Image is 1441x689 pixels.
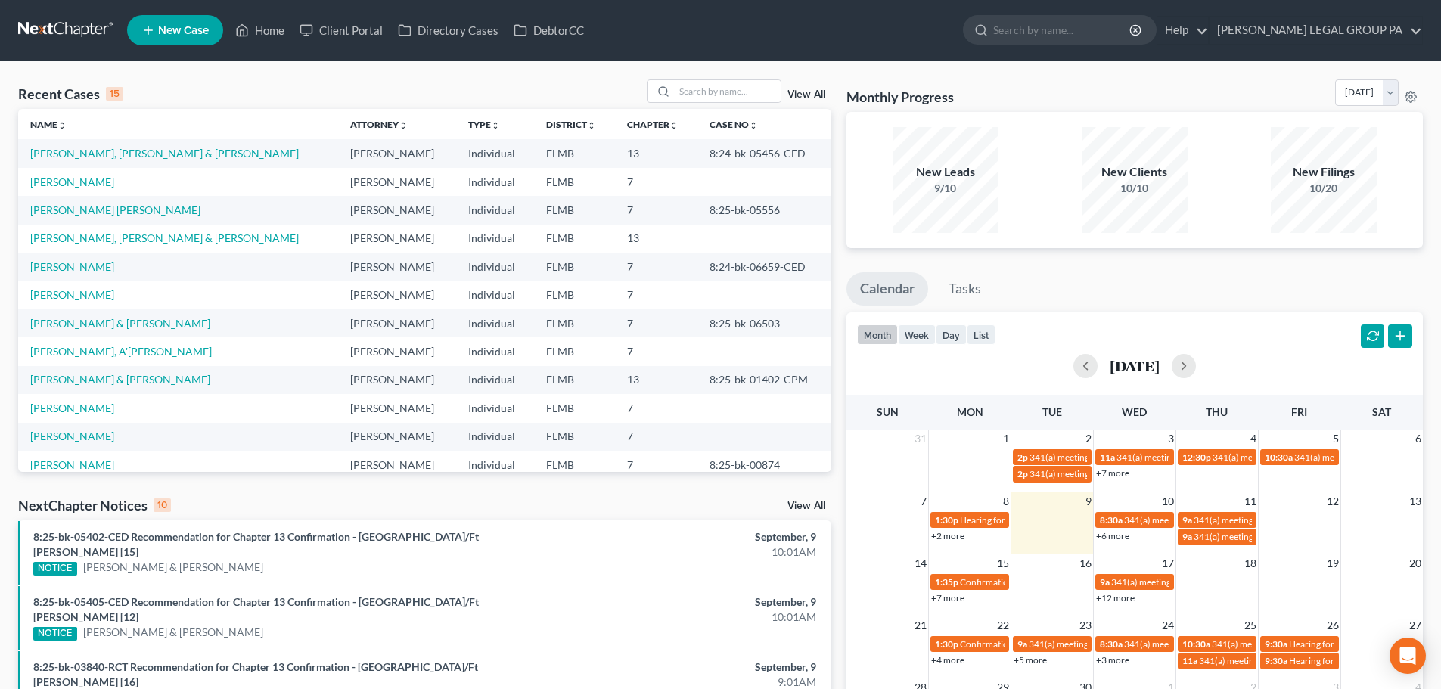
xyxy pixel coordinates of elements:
span: 341(a) meeting for [PERSON_NAME] & [PERSON_NAME] [1116,452,1343,463]
td: 7 [615,337,697,365]
span: 31 [913,430,928,448]
td: Individual [456,253,534,281]
a: View All [787,89,825,100]
td: FLMB [534,309,615,337]
span: 2 [1084,430,1093,448]
div: New Clients [1082,163,1188,181]
a: [PERSON_NAME] [30,260,114,273]
span: Confirmation Hearing for [PERSON_NAME] & [PERSON_NAME] [960,576,1213,588]
a: +6 more [1096,530,1129,542]
span: 1:35p [935,576,958,588]
span: 1 [1002,430,1011,448]
i: unfold_more [491,121,500,130]
td: FLMB [534,253,615,281]
div: September, 9 [565,594,816,610]
div: September, 9 [565,529,816,545]
span: 341(a) meeting for [PERSON_NAME] [1124,638,1270,650]
span: 8:30a [1100,514,1123,526]
span: 25 [1243,616,1258,635]
h2: [DATE] [1110,358,1160,374]
input: Search by name... [993,16,1132,44]
span: 1:30p [935,638,958,650]
a: 8:25-bk-05405-CED Recommendation for Chapter 13 Confirmation - [GEOGRAPHIC_DATA]/Ft [PERSON_NAME]... [33,595,479,623]
td: 8:25-bk-00874 [697,451,831,479]
a: [PERSON_NAME] [30,288,114,301]
td: 7 [615,196,697,224]
td: FLMB [534,451,615,479]
span: 27 [1408,616,1423,635]
span: 24 [1160,616,1175,635]
a: Calendar [846,272,928,306]
a: +12 more [1096,592,1135,604]
span: 341(a) meeting for [PERSON_NAME] & [PERSON_NAME] [1030,452,1256,463]
span: 11a [1182,655,1197,666]
td: Individual [456,168,534,196]
span: 3 [1166,430,1175,448]
div: 10:01AM [565,545,816,560]
td: [PERSON_NAME] [338,281,456,309]
span: Fri [1291,405,1307,418]
span: Sun [877,405,899,418]
button: month [857,324,898,345]
span: 12 [1325,492,1340,511]
div: NextChapter Notices [18,496,171,514]
span: New Case [158,25,209,36]
td: 7 [615,309,697,337]
div: New Leads [893,163,998,181]
td: Individual [456,337,534,365]
span: 2p [1017,468,1028,480]
a: View All [787,501,825,511]
span: 8 [1002,492,1011,511]
span: 15 [995,554,1011,573]
span: 11 [1243,492,1258,511]
td: FLMB [534,281,615,309]
a: Home [228,17,292,44]
div: 15 [106,87,123,101]
span: 11a [1100,452,1115,463]
span: 9a [1017,638,1027,650]
span: 8:30a [1100,638,1123,650]
span: Thu [1206,405,1228,418]
a: +4 more [931,654,964,666]
a: [PERSON_NAME] & [PERSON_NAME] [30,373,210,386]
span: 341(a) meeting for [PERSON_NAME] [1194,514,1340,526]
a: +7 more [931,592,964,604]
a: +5 more [1014,654,1047,666]
a: +7 more [1096,467,1129,479]
td: FLMB [534,394,615,422]
span: 1:30p [935,514,958,526]
a: [PERSON_NAME] [30,175,114,188]
span: 9a [1182,531,1192,542]
i: unfold_more [669,121,679,130]
td: Individual [456,225,534,253]
div: 10 [154,498,171,512]
div: 10/20 [1271,181,1377,196]
span: 341(a) meeting for [PERSON_NAME] [1194,531,1340,542]
span: 341(a) meeting for [PERSON_NAME] [1029,638,1175,650]
td: FLMB [534,337,615,365]
span: 10:30a [1182,638,1210,650]
a: 8:25-bk-03840-RCT Recommendation for Chapter 13 Confirmation - [GEOGRAPHIC_DATA]/Ft [PERSON_NAME]... [33,660,478,688]
a: 8:25-bk-05402-CED Recommendation for Chapter 13 Confirmation - [GEOGRAPHIC_DATA]/Ft [PERSON_NAME]... [33,530,479,558]
td: 7 [615,168,697,196]
span: Hearing for [PERSON_NAME] [960,514,1078,526]
a: Nameunfold_more [30,119,67,130]
a: Attorneyunfold_more [350,119,408,130]
span: Confirmation hearing for [PERSON_NAME] & [PERSON_NAME] [960,638,1212,650]
td: 8:24-bk-05456-CED [697,139,831,167]
td: 13 [615,139,697,167]
td: 7 [615,253,697,281]
h3: Monthly Progress [846,88,954,106]
div: Recent Cases [18,85,123,103]
td: Individual [456,451,534,479]
td: [PERSON_NAME] [338,168,456,196]
td: [PERSON_NAME] [338,253,456,281]
button: day [936,324,967,345]
span: 9:30a [1265,638,1287,650]
i: unfold_more [749,121,758,130]
span: 14 [913,554,928,573]
td: 8:24-bk-06659-CED [697,253,831,281]
div: 10:01AM [565,610,816,625]
span: 19 [1325,554,1340,573]
span: Sat [1372,405,1391,418]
